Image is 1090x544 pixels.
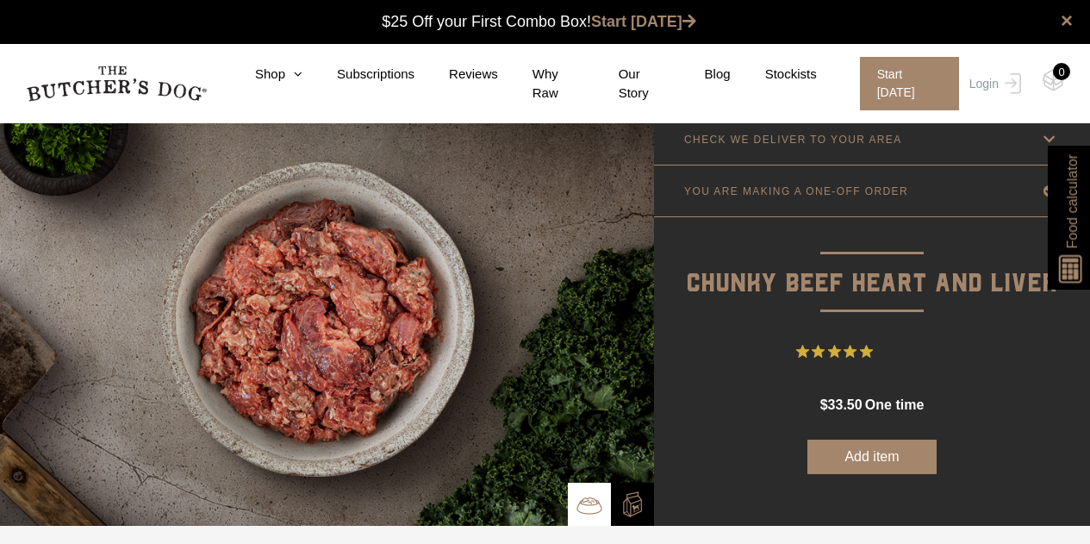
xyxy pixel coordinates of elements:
[302,65,414,84] a: Subscriptions
[880,339,949,365] span: 18 Reviews
[221,65,302,84] a: Shop
[670,65,731,84] a: Blog
[865,397,924,412] span: one time
[1053,63,1070,80] div: 0
[965,57,1021,110] a: Login
[731,65,817,84] a: Stockists
[654,166,1090,216] a: YOU ARE MAKING A ONE-OFF ORDER
[654,114,1090,165] a: CHECK WE DELIVER TO YOUR AREA
[584,65,670,103] a: Our Story
[1061,10,1073,31] a: close
[591,13,696,30] a: Start [DATE]
[820,397,828,412] span: $
[1062,154,1082,248] span: Food calculator
[414,65,498,84] a: Reviews
[828,397,863,412] span: 33.50
[684,134,902,146] p: CHECK WE DELIVER TO YOUR AREA
[576,492,602,518] img: TBD_Bowl.png
[843,57,965,110] a: Start [DATE]
[654,217,1090,304] p: Chunky Beef Heart and Liver
[684,185,908,197] p: YOU ARE MAKING A ONE-OFF ORDER
[1043,69,1064,91] img: TBD_Cart-Empty.png
[807,440,937,474] button: Add item
[498,65,584,103] a: Why Raw
[860,57,959,110] span: Start [DATE]
[620,491,645,517] img: TBD_Build-A-Box-2.png
[796,339,949,365] button: Rated 4.9 out of 5 stars from 18 reviews. Jump to reviews.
